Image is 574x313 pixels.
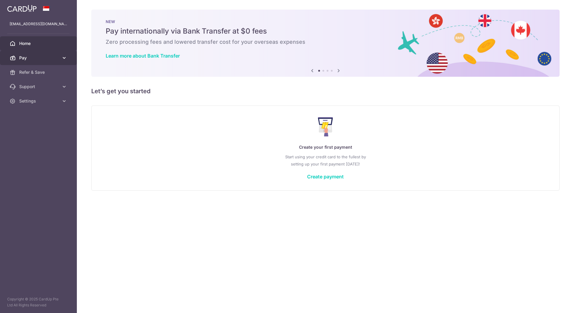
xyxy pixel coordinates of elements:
[19,40,59,46] span: Home
[91,86,560,96] h5: Let’s get you started
[10,21,67,27] p: [EMAIL_ADDRESS][DOMAIN_NAME]
[106,19,545,24] p: NEW
[106,53,180,59] a: Learn more about Bank Transfer
[106,26,545,36] h5: Pay internationally via Bank Transfer at $0 fees
[106,38,545,46] h6: Zero processing fees and lowered transfer cost for your overseas expenses
[104,144,547,151] p: Create your first payment
[7,5,37,12] img: CardUp
[19,84,59,90] span: Support
[19,55,59,61] span: Pay
[19,98,59,104] span: Settings
[91,10,560,77] img: Bank transfer banner
[318,117,333,136] img: Make Payment
[19,69,59,75] span: Refer & Save
[104,153,547,168] p: Start using your credit card to the fullest by setting up your first payment [DATE]!
[307,174,344,180] a: Create payment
